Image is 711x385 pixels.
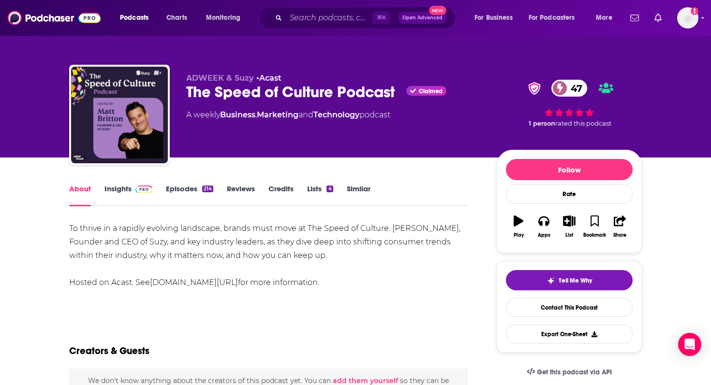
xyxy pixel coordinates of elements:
[429,6,446,15] span: New
[506,209,531,244] button: Play
[135,185,152,193] img: Podchaser Pro
[589,10,624,26] button: open menu
[565,232,573,238] div: List
[202,185,213,192] div: 214
[69,222,468,289] div: To thrive in a rapidly evolving landscape, brands must move at The Speed of Culture. [PERSON_NAME...
[268,7,464,29] div: Search podcasts, credits, & more...
[257,110,298,119] a: Marketing
[419,89,443,94] span: Claimed
[468,10,525,26] button: open menu
[298,110,313,119] span: and
[347,184,370,206] a: Similar
[529,120,555,127] span: 1 person
[677,7,698,29] span: Logged in as danikarchmer
[307,184,333,206] a: Lists4
[206,11,240,25] span: Monitoring
[186,109,390,121] div: A weekly podcast
[607,209,633,244] button: Share
[537,368,612,376] span: Get this podcast via API
[651,10,666,26] a: Show notifications dropdown
[514,232,524,238] div: Play
[227,184,255,206] a: Reviews
[677,7,698,29] button: Show profile menu
[555,120,611,127] span: rated this podcast
[268,184,294,206] a: Credits
[678,333,701,356] div: Open Intercom Messenger
[372,12,390,24] span: ⌘ K
[402,15,443,20] span: Open Advanced
[547,277,555,285] img: tell me why sparkle
[561,80,587,97] span: 47
[551,80,587,97] a: 47
[160,10,193,26] a: Charts
[71,67,168,163] img: The Speed of Culture Podcast
[474,11,513,25] span: For Business
[506,159,633,180] button: Follow
[559,277,592,285] span: Tell Me Why
[120,11,148,25] span: Podcasts
[531,209,556,244] button: Apps
[525,82,544,95] img: verified Badge
[255,110,257,119] span: ,
[220,110,255,119] a: Business
[398,12,447,24] button: Open AdvancedNew
[529,11,575,25] span: For Podcasters
[256,73,281,83] span: •
[166,11,187,25] span: Charts
[166,184,213,206] a: Episodes214
[313,110,359,119] a: Technology
[69,184,91,206] a: About
[506,184,633,204] div: Rate
[199,10,253,26] button: open menu
[522,10,589,26] button: open menu
[286,10,372,26] input: Search podcasts, credits, & more...
[104,184,152,206] a: InsightsPodchaser Pro
[333,377,398,385] button: add them yourself
[259,73,281,83] a: Acast
[626,10,643,26] a: Show notifications dropdown
[506,298,633,317] a: Contact This Podcast
[186,73,254,83] span: ADWEEK & Suzy
[506,270,633,290] button: tell me why sparkleTell Me Why
[69,345,149,357] h2: Creators & Guests
[150,278,238,287] a: [DOMAIN_NAME][URL]
[596,11,612,25] span: More
[506,325,633,343] button: Export One-Sheet
[519,360,620,384] a: Get this podcast via API
[326,185,333,192] div: 4
[677,7,698,29] img: User Profile
[497,73,642,133] div: verified Badge47 1 personrated this podcast
[8,9,101,27] img: Podchaser - Follow, Share and Rate Podcasts
[613,232,626,238] div: Share
[691,7,698,15] svg: Add a profile image
[538,232,550,238] div: Apps
[557,209,582,244] button: List
[113,10,161,26] button: open menu
[582,209,607,244] button: Bookmark
[583,232,606,238] div: Bookmark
